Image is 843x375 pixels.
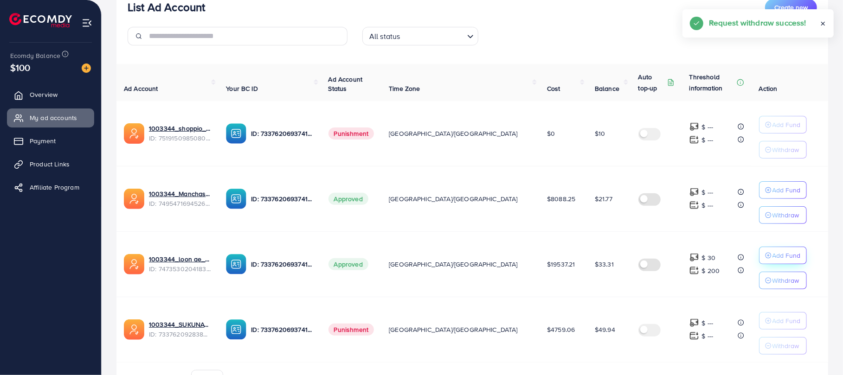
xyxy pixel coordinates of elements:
span: Action [759,84,778,93]
span: Ecomdy Balance [10,51,60,60]
p: ID: 7337620693741338625 [251,193,313,204]
button: Withdraw [759,272,807,289]
span: $49.94 [595,325,615,334]
button: Add Fund [759,312,807,330]
p: Add Fund [772,315,801,326]
p: Add Fund [772,184,801,196]
a: Overview [7,85,94,104]
img: ic-ads-acc.e4c84228.svg [124,319,144,340]
p: ID: 7337620693741338625 [251,128,313,139]
span: Affiliate Program [30,183,79,192]
img: top-up amount [689,122,699,132]
h3: List Ad Account [128,0,205,14]
input: Search for option [403,28,463,43]
iframe: Chat [804,333,836,368]
span: ID: 7495471694526988304 [149,199,211,208]
p: ID: 7337620693741338625 [251,259,313,270]
a: 1003344_SUKUNAT_1708423019062 [149,320,211,329]
p: Withdraw [772,144,799,155]
img: ic-ba-acc.ded83a64.svg [226,254,246,274]
span: Your BC ID [226,84,258,93]
p: Withdraw [772,275,799,286]
span: Payment [30,136,56,146]
img: ic-ads-acc.e4c84228.svg [124,123,144,144]
div: Search for option [362,27,478,45]
span: Ad Account [124,84,158,93]
span: $10 [595,129,605,138]
a: 1003344_shoppio_1750688962312 [149,124,211,133]
span: ID: 7519150985080684551 [149,133,211,143]
img: ic-ba-acc.ded83a64.svg [226,189,246,209]
span: $33.31 [595,260,614,269]
img: ic-ads-acc.e4c84228.svg [124,189,144,209]
span: Create new [774,3,808,12]
span: Punishment [328,324,374,336]
span: [GEOGRAPHIC_DATA]/[GEOGRAPHIC_DATA] [389,129,518,138]
p: $ --- [702,187,714,198]
img: ic-ads-acc.e4c84228.svg [124,254,144,274]
span: $8088.25 [547,194,575,203]
button: Add Fund [759,181,807,199]
img: top-up amount [689,200,699,210]
span: $4759.06 [547,325,575,334]
a: My ad accounts [7,108,94,127]
img: ic-ba-acc.ded83a64.svg [226,319,246,340]
span: Time Zone [389,84,420,93]
button: Withdraw [759,206,807,224]
div: <span class='underline'>1003344_Manchaster_1745175503024</span></br>7495471694526988304 [149,189,211,208]
div: <span class='underline'>1003344_shoppio_1750688962312</span></br>7519150985080684551 [149,124,211,143]
span: All status [367,30,402,43]
span: ID: 7337620928383565826 [149,330,211,339]
p: $ 30 [702,252,716,263]
p: Threshold information [689,71,735,94]
img: top-up amount [689,318,699,328]
p: Add Fund [772,119,801,130]
button: Withdraw [759,337,807,355]
a: Payment [7,132,94,150]
span: $0 [547,129,555,138]
img: image [82,64,91,73]
p: $ --- [702,121,714,133]
a: 1003344_loon ae_1740066863007 [149,254,211,264]
span: My ad accounts [30,113,77,122]
img: menu [82,18,92,28]
p: $ --- [702,318,714,329]
a: 1003344_Manchaster_1745175503024 [149,189,211,198]
img: top-up amount [689,266,699,275]
button: Add Fund [759,247,807,264]
img: logo [9,13,72,27]
a: Affiliate Program [7,178,94,197]
button: Withdraw [759,141,807,159]
a: Product Links [7,155,94,173]
button: Add Fund [759,116,807,133]
span: [GEOGRAPHIC_DATA]/[GEOGRAPHIC_DATA] [389,325,518,334]
span: Cost [547,84,560,93]
p: ID: 7337620693741338625 [251,324,313,335]
img: top-up amount [689,187,699,197]
span: [GEOGRAPHIC_DATA]/[GEOGRAPHIC_DATA] [389,260,518,269]
span: Approved [328,258,368,270]
span: ID: 7473530204183674896 [149,264,211,273]
span: $100 [9,56,31,80]
span: Overview [30,90,58,99]
p: $ --- [702,134,714,146]
p: Auto top-up [638,71,665,94]
img: top-up amount [689,135,699,145]
span: Approved [328,193,368,205]
p: Add Fund [772,250,801,261]
p: $ --- [702,200,714,211]
p: Withdraw [772,210,799,221]
span: Punishment [328,127,374,140]
p: Withdraw [772,340,799,351]
p: $ 200 [702,265,720,276]
span: $21.77 [595,194,612,203]
div: <span class='underline'>1003344_SUKUNAT_1708423019062</span></br>7337620928383565826 [149,320,211,339]
span: Product Links [30,159,70,169]
img: ic-ba-acc.ded83a64.svg [226,123,246,144]
img: top-up amount [689,331,699,341]
span: Ad Account Status [328,75,363,93]
span: Balance [595,84,619,93]
div: <span class='underline'>1003344_loon ae_1740066863007</span></br>7473530204183674896 [149,254,211,273]
img: top-up amount [689,253,699,262]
